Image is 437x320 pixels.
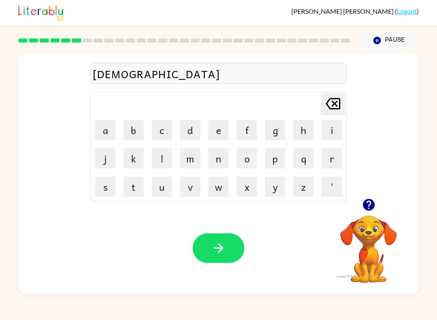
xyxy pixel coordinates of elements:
[123,177,144,197] button: t
[208,120,229,140] button: e
[95,148,115,169] button: j
[123,148,144,169] button: k
[322,177,342,197] button: '
[293,177,314,197] button: z
[237,177,257,197] button: x
[265,177,285,197] button: y
[152,177,172,197] button: u
[152,148,172,169] button: l
[123,120,144,140] button: b
[18,3,63,21] img: Literably
[265,120,285,140] button: g
[237,120,257,140] button: f
[265,148,285,169] button: p
[180,120,200,140] button: d
[237,148,257,169] button: o
[95,177,115,197] button: s
[322,148,342,169] button: r
[180,177,200,197] button: v
[95,120,115,140] button: a
[180,148,200,169] button: m
[322,120,342,140] button: i
[208,177,229,197] button: w
[152,120,172,140] button: c
[291,7,395,15] span: [PERSON_NAME] [PERSON_NAME]
[93,65,344,82] div: [DEMOGRAPHIC_DATA]
[328,203,409,284] video: Your browser must support playing .mp4 files to use Literably. Please try using another browser.
[360,31,419,50] button: Pause
[208,148,229,169] button: n
[291,7,419,15] div: ( )
[293,148,314,169] button: q
[397,7,417,15] a: Logout
[293,120,314,140] button: h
